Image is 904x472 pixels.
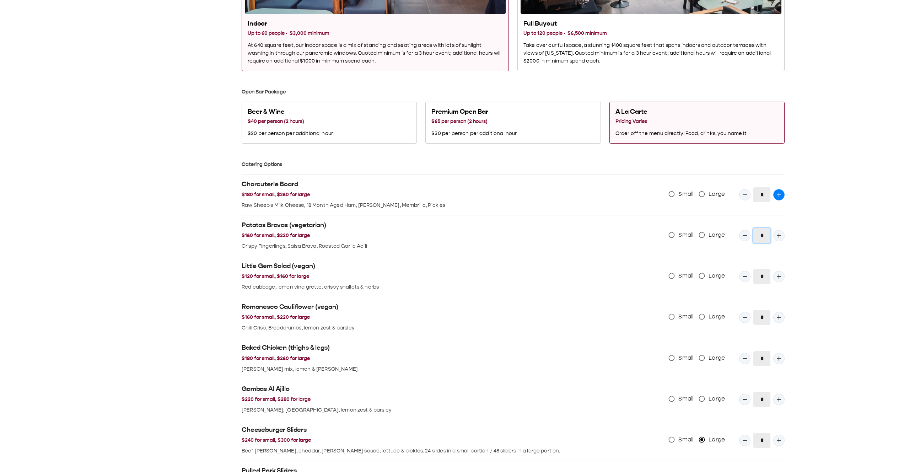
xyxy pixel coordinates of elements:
span: Small [678,354,693,362]
h3: $240 for small, $300 for large [242,436,602,444]
h2: Little Gem Salad (vegan) [242,262,602,270]
h3: $220 for small, $280 for large [242,396,602,403]
div: Quantity Input [739,433,785,448]
span: Large [709,435,725,444]
button: Premium Open Bar [425,102,601,144]
p: Crispy Fingerlings, Salsa Brava, Roasted Garlic Aoili [242,242,602,250]
span: Large [709,354,725,362]
span: Small [678,231,693,239]
div: Quantity Input [739,310,785,325]
span: Large [709,231,725,239]
h2: Charcuterie Board [242,180,602,189]
span: Large [709,190,725,198]
p: Take over our full space, a stunning 1400 square feet that spans indoors and outdoor terraces wit... [523,42,779,65]
span: Large [709,395,725,403]
span: Small [678,272,693,280]
h3: $160 for small, $220 for large [242,232,602,240]
h3: Catering Options [242,161,785,168]
h2: A La Carte [615,108,747,116]
h2: Romanesco Cauliflower (vegan) [242,303,602,311]
p: Beef [PERSON_NAME], cheddar, [PERSON_NAME] sauce, lettuce & pickles. 24 slides in a small portion... [242,447,602,455]
div: Quantity Input [739,187,785,202]
p: $20 per person per additional hour [248,130,333,138]
span: Small [678,435,693,444]
h2: Indoor [248,20,503,28]
span: Small [678,395,693,403]
h2: Gambas Al Ajillo [242,385,602,393]
h3: Up to 120 people · $6,500 minimum [523,29,779,37]
div: Quantity Input [739,392,785,407]
div: Quantity Input [739,269,785,284]
h3: $180 for small, $260 for large [242,191,602,199]
span: Small [678,312,693,321]
h2: Beer & Wine [248,108,333,116]
span: Large [709,312,725,321]
p: [PERSON_NAME] mix, lemon & [PERSON_NAME] [242,365,602,373]
p: [PERSON_NAME], [GEOGRAPHIC_DATA], lemon zest & parsley [242,406,602,414]
h3: $120 for small, $160 for large [242,273,602,280]
div: Select one [242,102,785,144]
button: A La Carte [609,102,785,144]
p: Chili Crisp, Breadcrumbs, lemon zest & parsley [242,324,602,332]
h2: Baked Chicken (thighs & legs) [242,344,602,352]
h2: Full Buyout [523,20,779,28]
h2: Cheeseburger Sliders [242,426,602,434]
h3: Up to 60 people · $3,000 minimum [248,29,503,37]
h3: $180 for small, $260 for large [242,355,602,363]
div: Quantity Input [739,228,785,243]
p: Red cabbage, lemon vinaigrette, crispy shallots & herbs [242,283,602,291]
h2: Premium Open Bar [431,108,517,116]
h3: $40 per person (2 hours) [248,118,333,125]
p: Order off the menu directly! Food, drinks, you name it [615,130,747,138]
span: Small [678,190,693,198]
p: $30 per person per additional hour [431,130,517,138]
h3: $65 per person (2 hours) [431,118,517,125]
p: At 640 square feet, our indoor space is a mix of standing and seating areas with lots of sunlight... [248,42,503,65]
h2: Patatas Bravas (vegetarian) [242,221,602,230]
span: Large [709,272,725,280]
h3: $160 for small, $220 for large [242,313,602,321]
h3: Open Bar Package [242,88,785,96]
button: Beer & Wine [242,102,417,144]
div: Quantity Input [739,351,785,366]
p: Raw Sheep's Milk Cheese, 18 Month Aged Ham, [PERSON_NAME], Membrillo, Pickles [242,202,602,209]
h3: Pricing Varies [615,118,747,125]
